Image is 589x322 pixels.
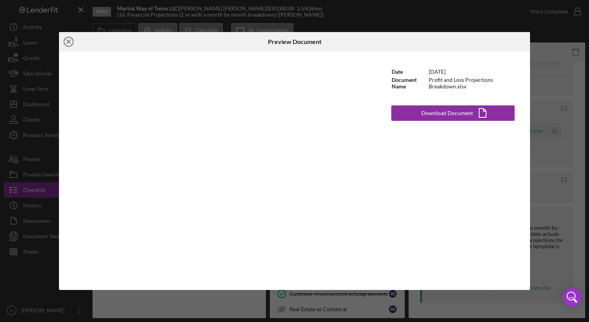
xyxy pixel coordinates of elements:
td: [DATE] [428,67,515,76]
h6: Preview Document [268,38,321,45]
td: Profit and Loss Projections Breakdown.xlsx [428,76,515,90]
button: Download Document [391,105,515,121]
b: Document Name [392,76,417,89]
b: Date [392,68,403,75]
div: Open Intercom Messenger [563,288,581,307]
iframe: Document Preview [59,51,376,290]
div: Download Document [421,105,473,121]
